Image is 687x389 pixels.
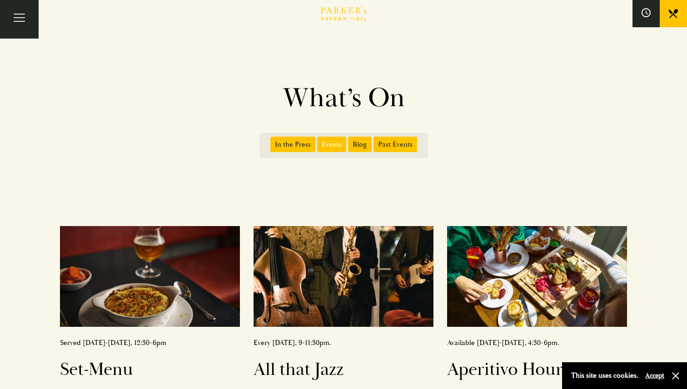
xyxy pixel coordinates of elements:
[373,137,417,152] span: Past Events
[270,137,315,152] span: In the Press
[60,336,240,350] p: Served [DATE]-[DATE], 12:30-6pm
[645,371,664,380] button: Accept
[671,371,680,380] button: Close and accept
[317,137,346,152] span: Events
[447,336,627,350] p: Available [DATE]-[DATE], 4:30-6pm.
[85,82,602,114] h1: What’s On
[348,137,372,152] span: Blog
[447,359,627,380] h2: Aperitivo Hour
[571,369,638,382] p: This site uses cookies.
[254,336,433,350] p: Every [DATE], 9-11:30pm.
[254,359,433,380] h2: All that Jazz
[60,359,240,380] h2: Set-Menu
